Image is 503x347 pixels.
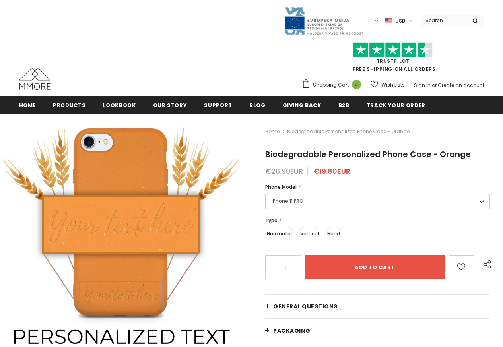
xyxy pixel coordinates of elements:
[19,96,36,114] a: Home
[265,319,490,343] a: PACKAGING
[414,82,431,89] a: Sign In
[283,96,321,114] a: Giving back
[385,17,392,24] img: USD
[273,327,311,335] span: PACKAGING
[249,101,266,109] span: Blog
[313,81,349,89] span: Shopping Cart
[19,68,51,90] img: MMORE Cases
[284,17,363,24] a: Javni Razpis
[19,101,36,109] span: Home
[313,166,350,176] span: €19.80EUR
[302,46,484,72] span: FREE SHIPPING ON ALL ORDERS
[153,101,187,109] span: Our Story
[421,15,466,26] input: Search Site
[367,96,425,114] a: Track your order
[367,101,425,109] span: Track your order
[103,101,136,109] span: Lookbook
[204,101,232,109] span: support
[381,81,405,89] span: Wish Lists
[53,101,85,109] span: Products
[395,17,406,25] span: USD
[353,42,433,58] img: Trust Pilot Stars
[287,127,410,136] span: Biodegradable Personalized Phone Case - Orange
[283,101,321,109] span: Giving back
[377,58,410,64] a: Trustpilot
[249,96,266,114] a: Blog
[438,82,484,89] a: Create an account
[338,101,350,109] span: B2B
[153,96,187,114] a: Our Story
[305,255,445,279] input: Add to cart
[299,227,320,240] label: Vertical
[265,217,278,224] span: Type
[432,82,437,89] span: or
[352,80,361,89] span: 0
[53,96,85,114] a: Products
[265,184,297,190] span: Phone Model
[265,127,280,136] a: Home
[265,194,490,209] label: iPhone 11 PRO
[265,149,471,160] span: Biodegradable Personalized Phone Case - Orange
[273,302,338,310] span: General Questions
[371,78,405,92] a: Wish Lists
[265,295,490,318] a: General Questions
[326,227,342,240] label: Heart
[284,6,363,35] img: Javni Razpis
[103,96,136,114] a: Lookbook
[265,227,293,240] label: Horizontal
[265,166,303,176] span: €26.90EUR
[302,79,365,91] a: Shopping Cart 0
[204,96,232,114] a: support
[338,96,350,114] a: B2B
